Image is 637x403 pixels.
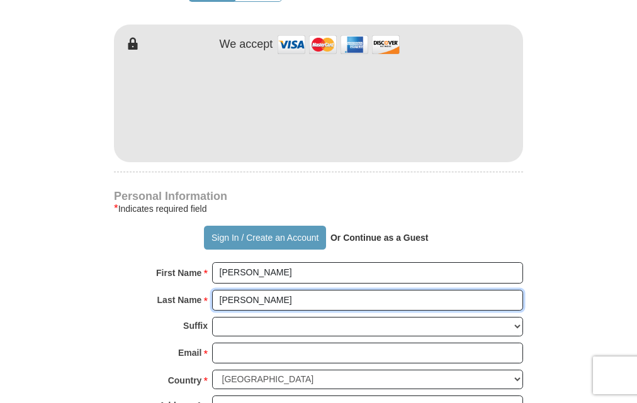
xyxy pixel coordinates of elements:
[330,233,429,243] strong: Or Continue as a Guest
[220,38,273,52] h4: We accept
[157,291,202,309] strong: Last Name
[168,372,202,389] strong: Country
[178,344,201,362] strong: Email
[204,226,325,250] button: Sign In / Create an Account
[114,191,523,201] h4: Personal Information
[276,31,402,58] img: credit cards accepted
[114,201,523,216] div: Indicates required field
[156,264,201,282] strong: First Name
[183,317,208,334] strong: Suffix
